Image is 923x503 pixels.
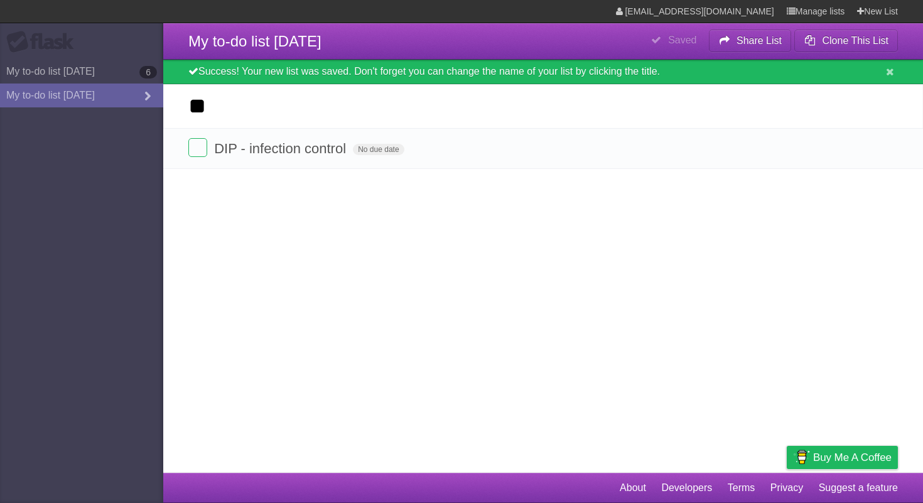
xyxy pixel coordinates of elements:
[728,476,755,500] a: Terms
[668,35,696,45] b: Saved
[770,476,803,500] a: Privacy
[163,60,923,84] div: Success! Your new list was saved. Don't forget you can change the name of your list by clicking t...
[214,141,349,156] span: DIP - infection control
[793,446,810,468] img: Buy me a coffee
[188,33,321,50] span: My to-do list [DATE]
[139,66,157,78] b: 6
[813,446,892,468] span: Buy me a coffee
[6,31,82,53] div: Flask
[353,144,404,155] span: No due date
[188,138,207,157] label: Done
[661,476,712,500] a: Developers
[620,476,646,500] a: About
[737,35,782,46] b: Share List
[709,30,792,52] button: Share List
[787,446,898,469] a: Buy me a coffee
[819,476,898,500] a: Suggest a feature
[794,30,898,52] button: Clone This List
[822,35,888,46] b: Clone This List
